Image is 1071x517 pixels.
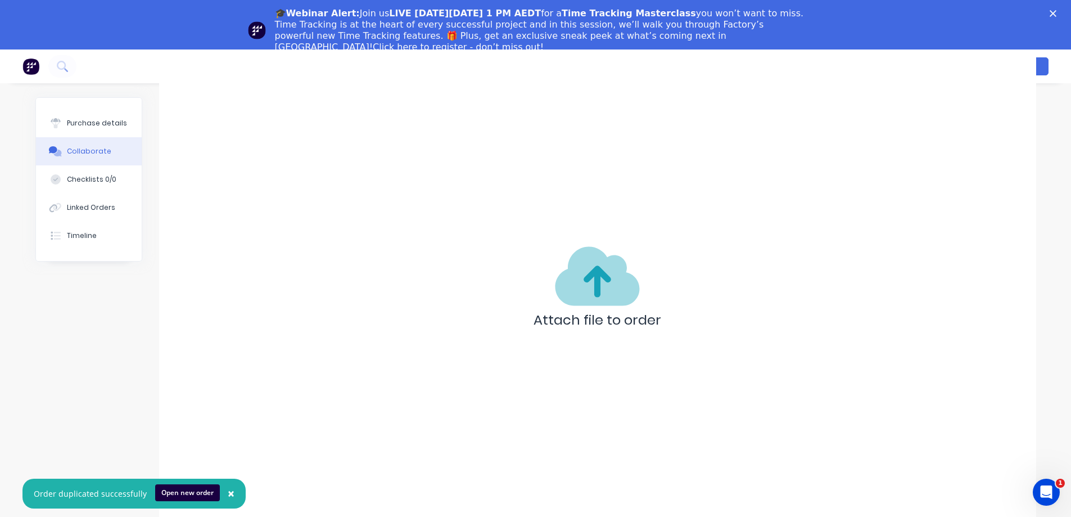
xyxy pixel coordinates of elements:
[67,174,116,185] div: Checklists 0/0
[1050,10,1061,17] div: Close
[22,58,39,75] img: Factory
[67,231,97,241] div: Timeline
[389,8,541,19] b: LIVE [DATE][DATE] 1 PM AEDT
[36,222,142,250] button: Timeline
[67,203,115,213] div: Linked Orders
[228,485,234,501] span: ×
[534,310,661,330] p: Attach file to order
[373,42,544,52] a: Click here to register - don’t miss out!
[1033,479,1060,506] iframe: Intercom live chat
[67,118,127,128] div: Purchase details
[562,8,696,19] b: Time Tracking Masterclass
[36,109,142,137] button: Purchase details
[36,194,142,222] button: Linked Orders
[155,484,220,501] button: Open new order
[275,8,360,19] b: 🎓Webinar Alert:
[1056,479,1065,488] span: 1
[36,137,142,165] button: Collaborate
[67,146,111,156] div: Collaborate
[275,8,806,53] div: Join us for a you won’t want to miss. Time Tracking is at the heart of every successful project a...
[248,21,266,39] img: Profile image for Team
[216,480,246,507] button: Close
[34,488,147,500] div: Order duplicated successfully
[36,165,142,194] button: Checklists 0/0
